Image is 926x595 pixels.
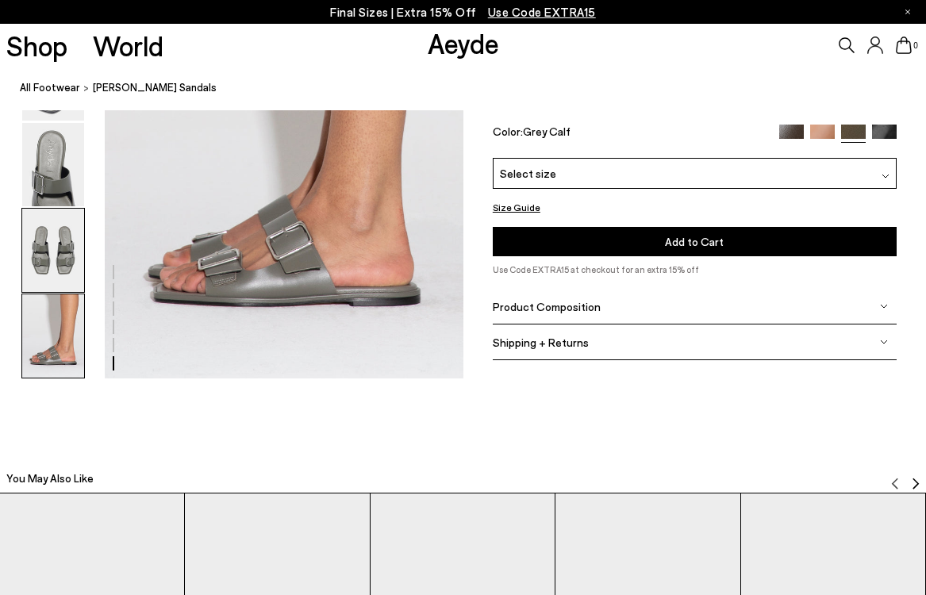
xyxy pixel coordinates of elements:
[20,79,80,96] a: All Footwear
[889,478,901,490] img: svg%3E
[912,41,920,50] span: 0
[882,173,889,181] img: svg%3E
[889,466,901,490] button: Previous slide
[93,32,163,59] a: World
[493,336,589,349] span: Shipping + Returns
[93,79,217,96] span: [PERSON_NAME] Sandals
[500,165,556,182] span: Select size
[488,5,596,19] span: Navigate to /collections/ss25-final-sizes
[896,36,912,54] a: 0
[909,466,922,490] button: Next slide
[880,339,888,347] img: svg%3E
[22,123,84,206] img: Tonya Leather Sandals - Image 4
[6,470,94,486] h2: You May Also Like
[493,227,897,256] button: Add to Cart
[493,198,540,218] button: Size Guide
[6,32,67,59] a: Shop
[493,300,601,313] span: Product Composition
[22,209,84,292] img: Tonya Leather Sandals - Image 5
[665,235,724,248] span: Add to Cart
[22,294,84,378] img: Tonya Leather Sandals - Image 6
[523,125,571,138] span: Grey Calf
[909,478,922,490] img: svg%3E
[20,67,926,110] nav: breadcrumb
[330,2,596,22] p: Final Sizes | Extra 15% Off
[493,125,767,143] div: Color:
[880,303,888,311] img: svg%3E
[428,26,499,59] a: Aeyde
[493,263,897,277] p: Use Code EXTRA15 at checkout for an extra 15% off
